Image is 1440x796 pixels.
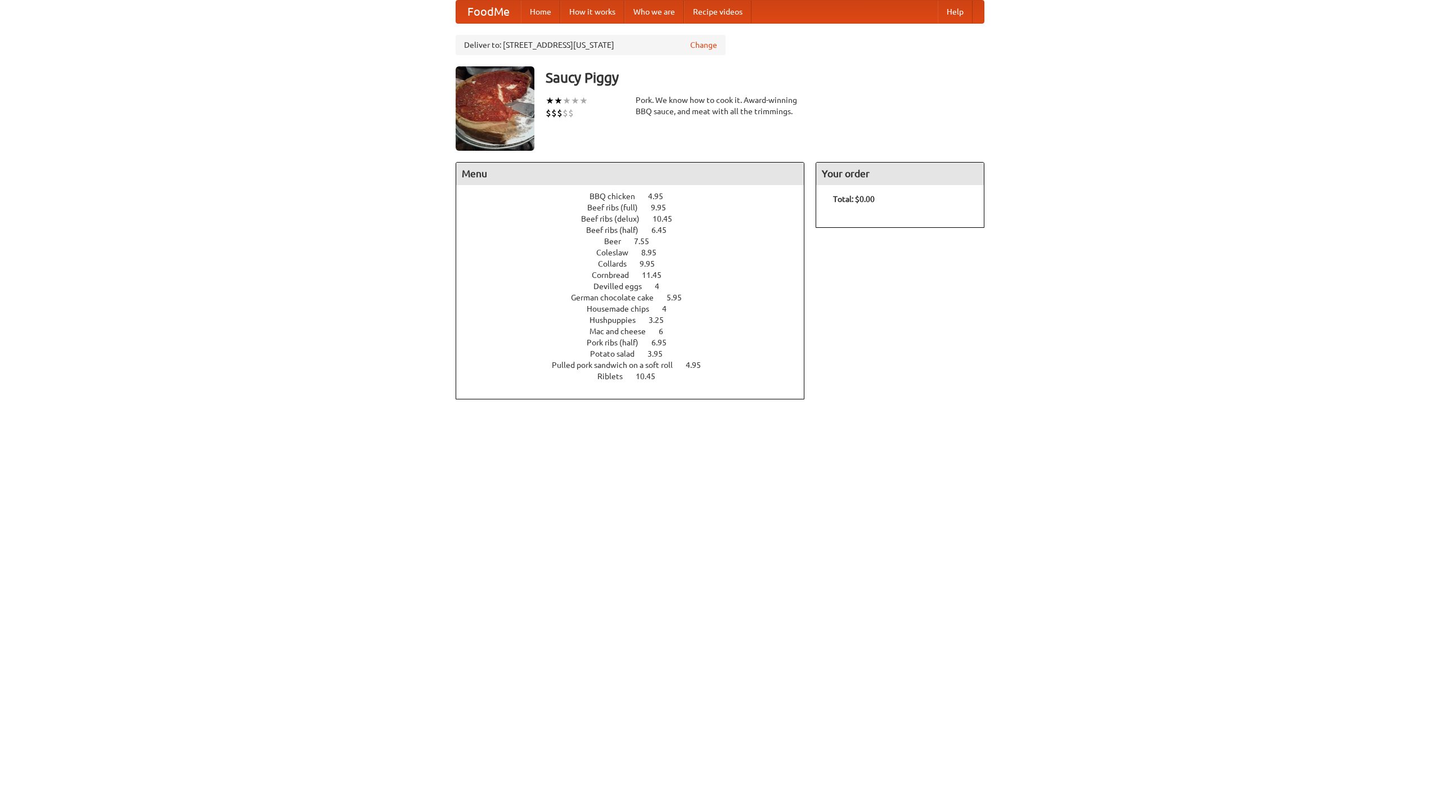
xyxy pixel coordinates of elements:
a: FoodMe [456,1,521,23]
span: Riblets [597,372,634,381]
li: $ [546,107,551,119]
span: Beef ribs (full) [587,203,649,212]
span: Beer [604,237,632,246]
span: Collards [598,259,638,268]
li: ★ [562,95,571,107]
span: 10.45 [636,372,667,381]
span: Coleslaw [596,248,640,257]
a: Riblets 10.45 [597,372,676,381]
a: Who we are [624,1,684,23]
div: Deliver to: [STREET_ADDRESS][US_STATE] [456,35,726,55]
h3: Saucy Piggy [546,66,984,89]
a: Hushpuppies 3.25 [589,316,685,325]
span: 4 [662,304,678,313]
a: Cornbread 11.45 [592,271,682,280]
a: Beef ribs (full) 9.95 [587,203,687,212]
span: 4.95 [686,361,712,370]
a: Pork ribs (half) 6.95 [587,338,687,347]
img: angular.jpg [456,66,534,151]
a: Home [521,1,560,23]
span: 9.95 [651,203,677,212]
span: Pork ribs (half) [587,338,650,347]
a: Potato salad 3.95 [590,349,683,358]
a: Housemade chips 4 [587,304,687,313]
li: ★ [554,95,562,107]
a: Change [690,39,717,51]
a: Pulled pork sandwich on a soft roll 4.95 [552,361,722,370]
a: Collards 9.95 [598,259,676,268]
span: 8.95 [641,248,668,257]
li: $ [551,107,557,119]
h4: Menu [456,163,804,185]
span: BBQ chicken [589,192,646,201]
span: 4 [655,282,670,291]
span: 6 [659,327,674,336]
a: Coleslaw 8.95 [596,248,677,257]
a: How it works [560,1,624,23]
span: Housemade chips [587,304,660,313]
span: 11.45 [642,271,673,280]
li: $ [557,107,562,119]
b: Total: $0.00 [833,195,875,204]
span: Devilled eggs [593,282,653,291]
a: Beer 7.55 [604,237,670,246]
li: $ [562,107,568,119]
span: 3.25 [649,316,675,325]
span: 3.95 [647,349,674,358]
span: Beef ribs (half) [586,226,650,235]
a: Devilled eggs 4 [593,282,680,291]
span: 6.95 [651,338,678,347]
span: 4.95 [648,192,674,201]
span: 5.95 [667,293,693,302]
span: Beef ribs (delux) [581,214,651,223]
li: ★ [579,95,588,107]
span: 7.55 [634,237,660,246]
span: 10.45 [652,214,683,223]
a: BBQ chicken 4.95 [589,192,684,201]
li: $ [568,107,574,119]
a: Recipe videos [684,1,751,23]
h4: Your order [816,163,984,185]
li: ★ [571,95,579,107]
span: Cornbread [592,271,640,280]
span: 6.45 [651,226,678,235]
span: Potato salad [590,349,646,358]
a: Beef ribs (half) 6.45 [586,226,687,235]
span: Mac and cheese [589,327,657,336]
li: ★ [546,95,554,107]
span: German chocolate cake [571,293,665,302]
a: German chocolate cake 5.95 [571,293,703,302]
span: 9.95 [640,259,666,268]
span: Pulled pork sandwich on a soft roll [552,361,684,370]
a: Mac and cheese 6 [589,327,684,336]
a: Beef ribs (delux) 10.45 [581,214,693,223]
div: Pork. We know how to cook it. Award-winning BBQ sauce, and meat with all the trimmings. [636,95,804,117]
span: Hushpuppies [589,316,647,325]
a: Help [938,1,973,23]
